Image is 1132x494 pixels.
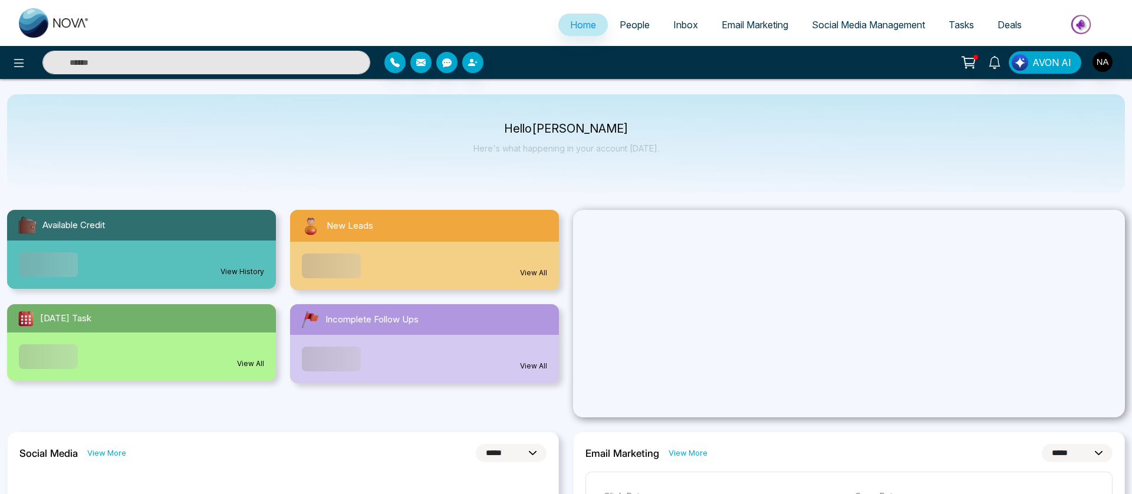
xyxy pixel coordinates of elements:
button: AVON AI [1009,51,1081,74]
span: New Leads [327,219,373,233]
span: Home [570,19,596,31]
a: Home [558,14,608,36]
a: View All [520,361,547,371]
span: Inbox [673,19,698,31]
span: People [620,19,650,31]
h2: Social Media [19,447,78,459]
img: followUps.svg [300,309,321,330]
a: View All [520,268,547,278]
img: availableCredit.svg [17,215,38,236]
h2: Email Marketing [585,447,659,459]
p: Hello [PERSON_NAME] [473,124,659,134]
span: Deals [998,19,1022,31]
a: View All [237,358,264,369]
img: Market-place.gif [1039,11,1125,38]
img: newLeads.svg [300,215,322,237]
span: AVON AI [1032,55,1071,70]
span: [DATE] Task [40,312,91,325]
a: Deals [986,14,1034,36]
span: Email Marketing [722,19,788,31]
img: todayTask.svg [17,309,35,328]
span: Incomplete Follow Ups [325,313,419,327]
a: View History [221,266,264,277]
p: Here's what happening in your account [DATE]. [473,143,659,153]
a: People [608,14,662,36]
a: View More [669,447,707,459]
a: Incomplete Follow UpsView All [283,304,566,383]
a: Email Marketing [710,14,800,36]
a: Social Media Management [800,14,937,36]
img: User Avatar [1092,52,1113,72]
a: View More [87,447,126,459]
span: Available Credit [42,219,105,232]
span: Tasks [949,19,974,31]
img: Nova CRM Logo [19,8,90,38]
a: Tasks [937,14,986,36]
a: Inbox [662,14,710,36]
img: Lead Flow [1012,54,1028,71]
a: New LeadsView All [283,210,566,290]
span: Social Media Management [812,19,925,31]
